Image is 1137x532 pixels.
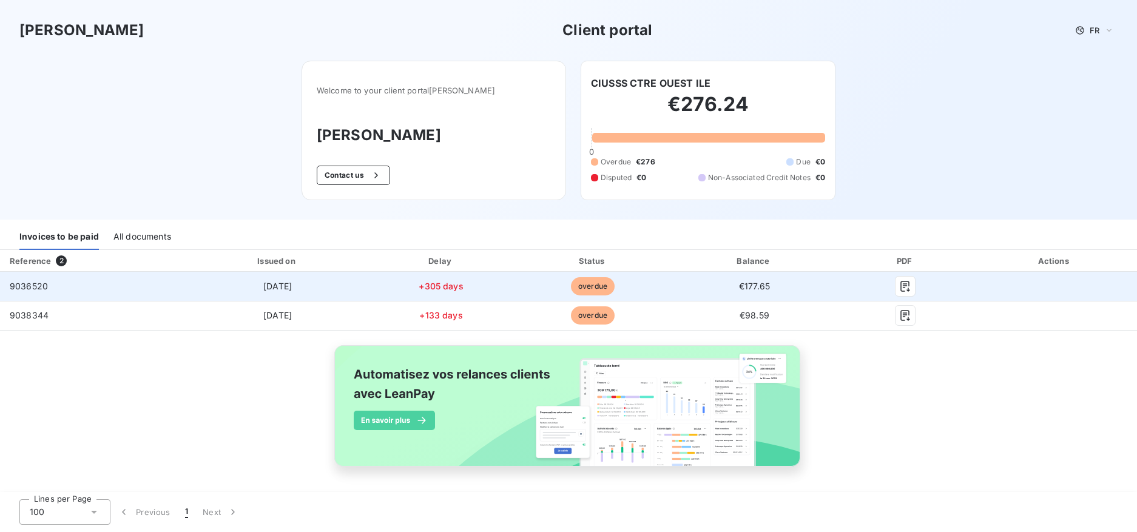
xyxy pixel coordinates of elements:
span: Due [796,157,810,167]
span: €0 [815,157,825,167]
span: FR [1090,25,1099,35]
span: 9036520 [10,281,48,291]
span: Overdue [601,157,631,167]
span: 9038344 [10,310,49,320]
span: 0 [589,147,594,157]
div: Invoices to be paid [19,224,99,250]
span: €98.59 [740,310,769,320]
span: 2 [56,255,67,266]
span: 1 [185,506,188,518]
span: +133 days [419,310,462,320]
img: banner [323,338,814,487]
h3: Client portal [562,19,652,41]
div: PDF [841,255,970,267]
div: Reference [10,256,51,266]
span: €276 [636,157,655,167]
span: +305 days [419,281,463,291]
span: Disputed [601,172,632,183]
button: Previous [110,499,178,525]
span: overdue [571,306,615,325]
div: Status [518,255,667,267]
h6: CIUSSS CTRE OUEST ILE [591,76,710,90]
span: €0 [815,172,825,183]
span: €177.65 [739,281,770,291]
button: 1 [178,499,195,525]
div: All documents [113,224,171,250]
div: Actions [974,255,1135,267]
span: [DATE] [263,281,292,291]
div: Issued on [191,255,364,267]
span: Welcome to your client portal [PERSON_NAME] [317,86,551,95]
span: €0 [636,172,646,183]
span: overdue [571,277,615,295]
span: 100 [30,506,44,518]
button: Next [195,499,246,525]
span: Non-Associated Credit Notes [708,172,811,183]
h2: €276.24 [591,92,825,129]
span: [DATE] [263,310,292,320]
h3: [PERSON_NAME] [317,124,551,146]
button: Contact us [317,166,390,185]
div: Delay [369,255,513,267]
div: Balance [673,255,837,267]
h3: [PERSON_NAME] [19,19,144,41]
